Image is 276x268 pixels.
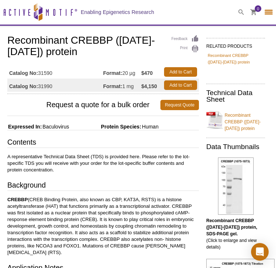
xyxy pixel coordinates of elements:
h2: RELATED PRODUCTS [206,38,265,51]
a: Recombinant CREBBP ([DATE]-[DATE]) protein [208,52,264,65]
span: Protein Species: [70,124,141,130]
strong: Catalog No: [9,70,38,76]
a: Feedback [171,35,199,43]
span: 0 [257,6,259,12]
strong: Format: [103,83,122,90]
strong: $470 [141,70,153,76]
div: Open Intercom Messenger [251,243,269,261]
b: Recombinant CREBBP ([DATE]-[DATE]) protein, SDS-PAGE gel. [206,218,257,236]
p: (Click to enlarge and view details) [206,217,265,250]
h3: Contents [7,138,199,148]
a: Request Quote [160,100,199,110]
a: Print [171,45,199,53]
h2: Data Thumbnails [206,144,265,150]
span: Expressed In: [7,124,42,130]
span: Baculovirus [42,124,69,130]
b: CREBBP [7,197,28,202]
h3: Background [7,181,199,191]
strong: Catalog No: [9,83,38,90]
td: 20 µg [103,65,141,79]
h2: Technical Data Sheet [206,90,265,103]
p: A representative Technical Data Sheet (TDS) is provided here. Please refer to the lot-specific TD... [7,153,199,173]
a: Recombinant CREBBP ([DATE]-[DATE]) protein [206,108,265,132]
td: 31590 [7,65,103,79]
strong: Format: [103,70,122,76]
img: Recombinant CREBBP (1075-1873) protein, SDS-PAGE gel. [218,157,254,215]
strong: $4,150 [141,83,157,90]
p: (CREB Binding Protein, also known as CBP, KAT3A, RSTS) is a histone acetyltransferase (HAT) that ... [7,196,199,256]
a: 0 [250,9,257,17]
td: 31990 [7,79,103,92]
td: 1 mg [103,79,141,92]
h2: Enabling Epigenetics Research [81,9,154,15]
span: Request a quote for a bulk order [7,100,160,110]
a: Add to Cart [164,80,197,90]
a: Add to Cart [164,67,197,77]
h1: Recombinant CREBBP ([DATE]-[DATE]) protein [7,35,199,58]
span: Human [141,124,159,130]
